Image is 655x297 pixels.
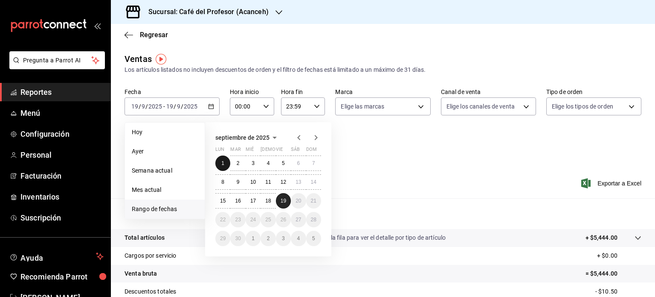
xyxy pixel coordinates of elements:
abbr: 5 de septiembre de 2025 [282,160,285,166]
h3: Sucursal: Café del Profesor (Acanceh) [142,7,269,17]
abbr: 14 de septiembre de 2025 [311,179,316,185]
button: 12 de septiembre de 2025 [276,174,291,190]
abbr: 8 de septiembre de 2025 [221,179,224,185]
button: 20 de septiembre de 2025 [291,193,306,209]
button: Tooltip marker [156,54,166,65]
abbr: 3 de septiembre de 2025 [252,160,255,166]
abbr: sábado [291,147,300,156]
input: -- [177,103,181,110]
span: Reportes [20,86,104,98]
button: 28 de septiembre de 2025 [306,212,321,227]
abbr: 7 de septiembre de 2025 [312,160,315,166]
input: -- [131,103,139,110]
span: / [145,103,148,110]
button: 5 de octubre de 2025 [306,231,321,246]
button: 22 de septiembre de 2025 [215,212,230,227]
abbr: 4 de octubre de 2025 [297,235,300,241]
div: Ventas [125,53,152,65]
span: Elige los tipos de orden [552,102,613,111]
abbr: 29 de septiembre de 2025 [220,235,226,241]
abbr: 13 de septiembre de 2025 [296,179,301,185]
button: 26 de septiembre de 2025 [276,212,291,227]
button: 7 de septiembre de 2025 [306,156,321,171]
button: 3 de septiembre de 2025 [246,156,261,171]
span: Regresar [140,31,168,39]
button: 24 de septiembre de 2025 [246,212,261,227]
abbr: 6 de septiembre de 2025 [297,160,300,166]
abbr: 28 de septiembre de 2025 [311,217,316,223]
abbr: 18 de septiembre de 2025 [265,198,271,204]
abbr: 25 de septiembre de 2025 [265,217,271,223]
button: 23 de septiembre de 2025 [230,212,245,227]
p: Total artículos [125,233,165,242]
button: Exportar a Excel [583,178,641,188]
span: Pregunta a Parrot AI [23,56,92,65]
button: 11 de septiembre de 2025 [261,174,275,190]
button: 19 de septiembre de 2025 [276,193,291,209]
abbr: 15 de septiembre de 2025 [220,198,226,204]
p: Cargos por servicio [125,251,177,260]
abbr: 20 de septiembre de 2025 [296,198,301,204]
span: Elige las marcas [341,102,384,111]
span: Suscripción [20,212,104,223]
p: + $5,444.00 [585,233,617,242]
p: + $0.00 [597,251,641,260]
button: 1 de octubre de 2025 [246,231,261,246]
span: Facturación [20,170,104,182]
button: 17 de septiembre de 2025 [246,193,261,209]
button: open_drawer_menu [94,22,101,29]
abbr: domingo [306,147,317,156]
button: 27 de septiembre de 2025 [291,212,306,227]
button: 21 de septiembre de 2025 [306,193,321,209]
label: Marca [335,89,430,95]
span: Ayuda [20,251,93,262]
abbr: 17 de septiembre de 2025 [250,198,256,204]
button: 3 de octubre de 2025 [276,231,291,246]
button: 6 de septiembre de 2025 [291,156,306,171]
button: 29 de septiembre de 2025 [215,231,230,246]
abbr: 23 de septiembre de 2025 [235,217,241,223]
abbr: 11 de septiembre de 2025 [265,179,271,185]
span: Personal [20,149,104,161]
span: septiembre de 2025 [215,134,270,141]
input: ---- [148,103,162,110]
button: 5 de septiembre de 2025 [276,156,291,171]
abbr: 22 de septiembre de 2025 [220,217,226,223]
abbr: miércoles [246,147,254,156]
button: 13 de septiembre de 2025 [291,174,306,190]
span: - [163,103,165,110]
abbr: 30 de septiembre de 2025 [235,235,241,241]
abbr: 26 de septiembre de 2025 [281,217,286,223]
p: Venta bruta [125,269,157,278]
abbr: 19 de septiembre de 2025 [281,198,286,204]
button: 1 de septiembre de 2025 [215,156,230,171]
p: - $10.50 [595,287,641,296]
p: Resumen [125,209,641,219]
abbr: 3 de octubre de 2025 [282,235,285,241]
abbr: 27 de septiembre de 2025 [296,217,301,223]
p: Da clic en la fila para ver el detalle por tipo de artículo [304,233,446,242]
button: 8 de septiembre de 2025 [215,174,230,190]
span: Rango de fechas [132,205,198,214]
span: Elige los canales de venta [446,102,515,111]
input: ---- [183,103,198,110]
abbr: 1 de octubre de 2025 [252,235,255,241]
button: 18 de septiembre de 2025 [261,193,275,209]
button: 9 de septiembre de 2025 [230,174,245,190]
abbr: 2 de septiembre de 2025 [237,160,240,166]
div: Los artículos listados no incluyen descuentos de orden y el filtro de fechas está limitado a un m... [125,65,641,74]
abbr: martes [230,147,241,156]
label: Tipo de orden [546,89,641,95]
p: Descuentos totales [125,287,176,296]
label: Fecha [125,89,220,95]
label: Canal de venta [441,89,536,95]
button: 14 de septiembre de 2025 [306,174,321,190]
abbr: jueves [261,147,311,156]
span: Recomienda Parrot [20,271,104,282]
span: Mes actual [132,185,198,194]
button: 25 de septiembre de 2025 [261,212,275,227]
span: / [181,103,183,110]
button: Regresar [125,31,168,39]
a: Pregunta a Parrot AI [6,62,105,71]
